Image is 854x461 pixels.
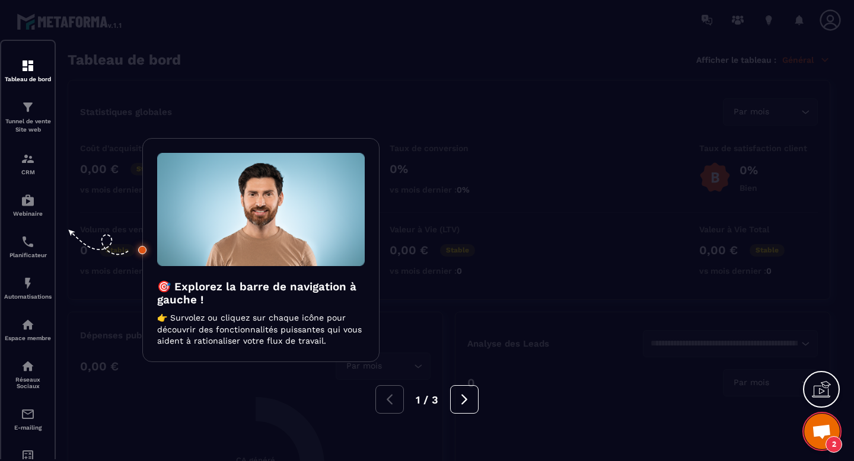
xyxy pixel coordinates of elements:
[826,436,842,453] span: 2
[157,312,365,347] p: 👉 Survolez ou cliquez sur chaque icône pour découvrir des fonctionnalités puissantes qui vous aid...
[157,153,365,266] img: intro-image
[157,280,365,306] h3: 🎯 Explorez la barre de navigation à gauche !
[416,393,438,406] span: 1 / 3
[804,414,840,449] div: Ouvrir le chat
